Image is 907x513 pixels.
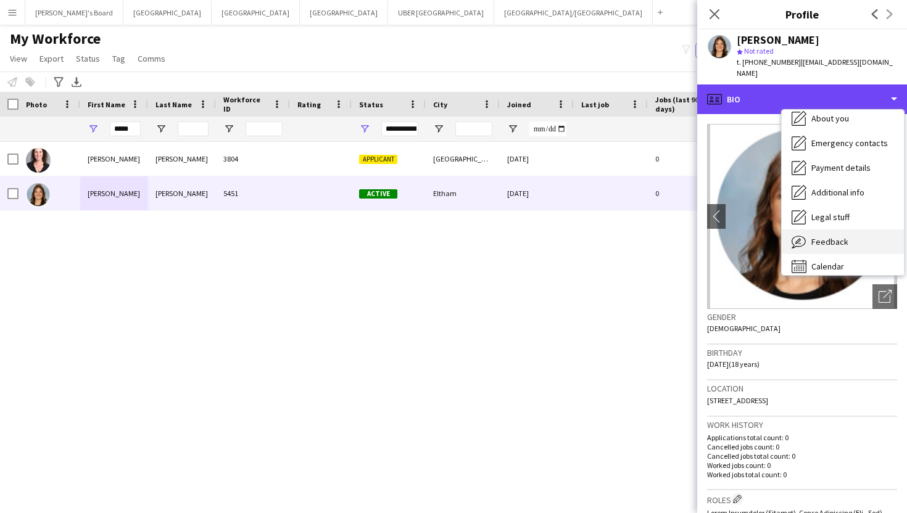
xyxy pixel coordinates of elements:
[707,324,781,333] span: [DEMOGRAPHIC_DATA]
[25,1,123,25] button: [PERSON_NAME]'s Board
[811,113,849,124] span: About you
[300,1,388,25] button: [GEOGRAPHIC_DATA]
[246,121,283,136] input: Workforce ID Filter Input
[39,53,64,64] span: Export
[455,121,492,136] input: City Filter Input
[507,123,518,134] button: Open Filter Menu
[782,205,904,229] div: Legal stuff
[433,123,444,134] button: Open Filter Menu
[69,75,84,89] app-action-btn: Export XLSX
[10,53,27,64] span: View
[529,121,566,136] input: Joined Filter Input
[811,261,844,272] span: Calendar
[51,75,66,89] app-action-btn: Advanced filters
[737,35,819,46] div: [PERSON_NAME]
[707,124,897,309] img: Crew avatar or photo
[707,442,897,451] p: Cancelled jobs count: 0
[707,451,897,461] p: Cancelled jobs total count: 0
[782,254,904,279] div: Calendar
[88,123,99,134] button: Open Filter Menu
[5,51,32,67] a: View
[216,142,290,176] div: 3804
[71,51,105,67] a: Status
[811,137,888,149] span: Emergency contacts
[359,189,397,199] span: Active
[782,155,904,180] div: Payment details
[88,100,125,109] span: First Name
[297,100,321,109] span: Rating
[155,100,192,109] span: Last Name
[737,57,801,67] span: t. [PHONE_NUMBER]
[811,236,848,247] span: Feedback
[388,1,494,25] button: UBER [GEOGRAPHIC_DATA]
[707,461,897,470] p: Worked jobs count: 0
[212,1,300,25] button: [GEOGRAPHIC_DATA]
[697,84,907,114] div: Bio
[744,46,774,55] span: Not rated
[76,53,100,64] span: Status
[811,162,871,173] span: Payment details
[359,100,383,109] span: Status
[648,142,728,176] div: 0
[655,95,706,113] span: Jobs (last 90 days)
[359,123,370,134] button: Open Filter Menu
[494,1,653,25] button: [GEOGRAPHIC_DATA]/[GEOGRAPHIC_DATA]
[10,30,101,48] span: My Workforce
[155,123,167,134] button: Open Filter Menu
[26,100,47,109] span: Photo
[695,43,757,58] button: Everyone2,187
[872,284,897,309] div: Open photos pop-in
[133,51,170,67] a: Comms
[707,311,897,322] h3: Gender
[26,183,51,207] img: Heidi Campbell
[35,51,68,67] a: Export
[782,131,904,155] div: Emergency contacts
[223,95,268,113] span: Workforce ID
[707,419,897,430] h3: Work history
[138,53,165,64] span: Comms
[707,383,897,394] h3: Location
[107,51,130,67] a: Tag
[707,347,897,358] h3: Birthday
[500,142,574,176] div: [DATE]
[648,176,728,210] div: 0
[707,433,897,442] p: Applications total count: 0
[433,100,447,109] span: City
[112,53,125,64] span: Tag
[707,493,897,506] h3: Roles
[80,176,148,210] div: [PERSON_NAME]
[223,123,234,134] button: Open Filter Menu
[110,121,141,136] input: First Name Filter Input
[811,187,864,198] span: Additional info
[707,396,768,405] span: [STREET_ADDRESS]
[500,176,574,210] div: [DATE]
[737,57,893,78] span: | [EMAIL_ADDRESS][DOMAIN_NAME]
[426,142,500,176] div: [GEOGRAPHIC_DATA]
[80,142,148,176] div: [PERSON_NAME]
[359,155,397,164] span: Applicant
[178,121,209,136] input: Last Name Filter Input
[707,470,897,479] p: Worked jobs total count: 0
[148,176,216,210] div: [PERSON_NAME]
[782,180,904,205] div: Additional info
[507,100,531,109] span: Joined
[697,6,907,22] h3: Profile
[148,142,216,176] div: [PERSON_NAME]
[123,1,212,25] button: [GEOGRAPHIC_DATA]
[581,100,609,109] span: Last job
[782,229,904,254] div: Feedback
[782,106,904,131] div: About you
[811,211,850,223] span: Legal stuff
[426,176,500,210] div: Eltham
[26,148,51,173] img: Heidi Bryan
[216,176,290,210] div: 5451
[707,359,760,369] span: [DATE] (18 years)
